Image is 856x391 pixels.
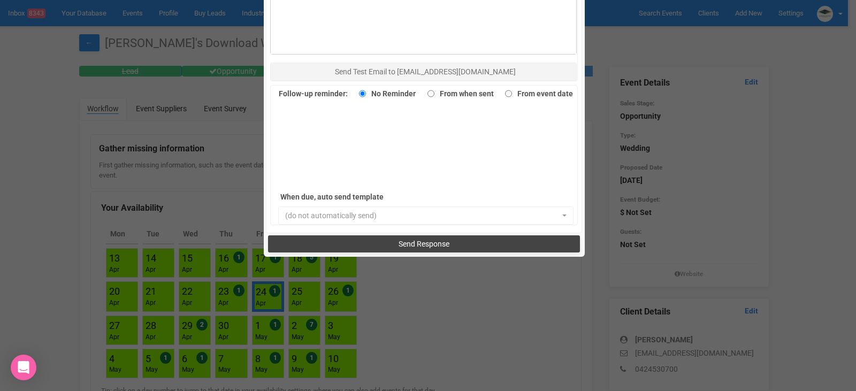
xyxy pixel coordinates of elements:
label: When due, auto send template [280,189,430,204]
label: From when sent [422,86,494,101]
label: Follow-up reminder: [279,86,348,101]
span: (do not automatically send) [285,210,560,221]
span: Send Response [399,240,449,248]
label: No Reminder [354,86,416,101]
span: Send Test Email to [EMAIL_ADDRESS][DOMAIN_NAME] [335,67,516,76]
div: Open Intercom Messenger [11,355,36,380]
label: From event date [500,86,573,101]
